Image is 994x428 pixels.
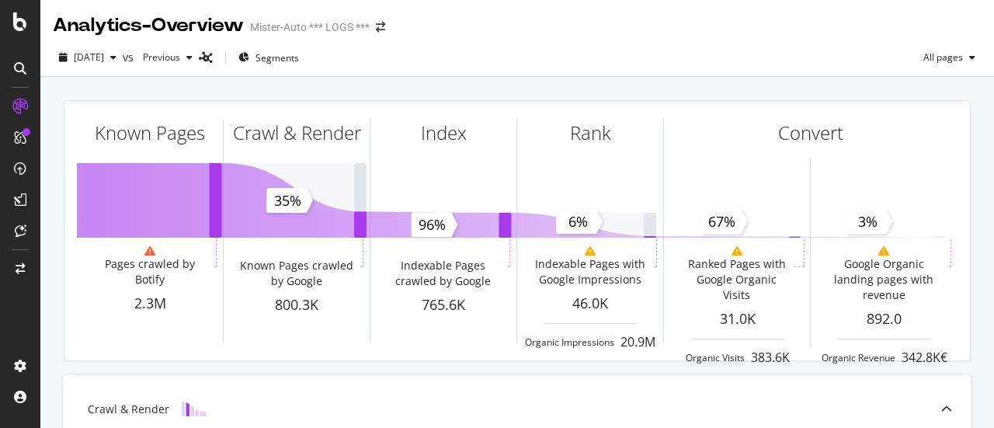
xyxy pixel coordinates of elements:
[224,295,370,315] div: 800.3K
[95,120,205,146] div: Known Pages
[137,50,180,64] span: Previous
[382,258,504,289] div: Indexable Pages crawled by Google
[517,294,663,314] div: 46.0K
[421,120,467,146] div: Index
[370,295,516,315] div: 765.6K
[74,50,104,64] span: 2025 Aug. 17th
[137,45,199,70] button: Previous
[917,50,963,64] span: All pages
[77,294,223,314] div: 2.3M
[53,12,244,39] div: Analytics - Overview
[620,333,655,351] div: 20.9M
[235,258,357,289] div: Known Pages crawled by Google
[89,256,210,287] div: Pages crawled by Botify
[376,22,385,33] div: arrow-right-arrow-left
[525,336,614,349] div: Organic Impressions
[123,50,137,65] span: vs
[570,120,611,146] div: Rank
[233,120,361,146] div: Crawl & Render
[182,402,207,416] img: block-icon
[255,51,299,64] span: Segments
[232,45,305,70] button: Segments
[917,45,982,70] button: All pages
[53,45,123,70] button: [DATE]
[88,402,169,417] div: Crawl & Render
[529,256,651,287] div: Indexable Pages with Google Impressions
